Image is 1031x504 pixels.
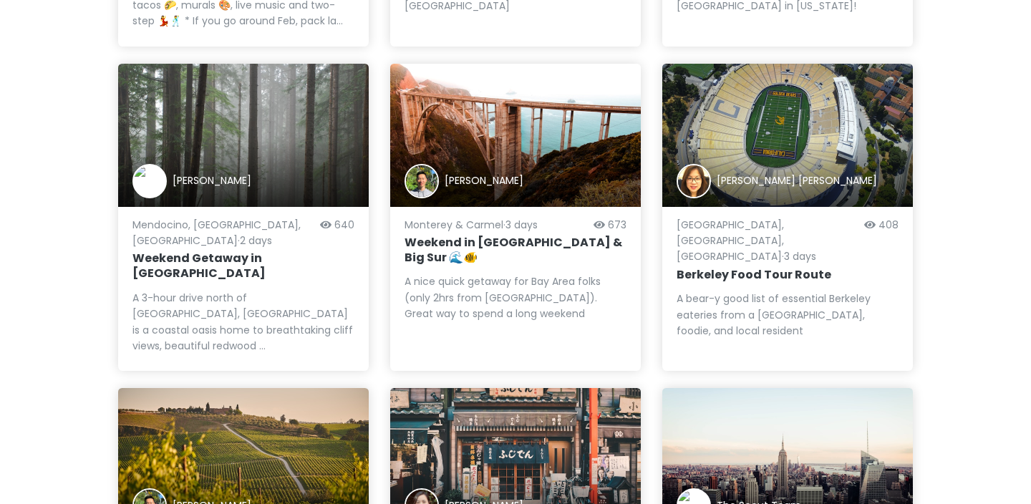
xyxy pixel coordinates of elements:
[132,251,354,281] h6: Weekend Getaway in [GEOGRAPHIC_DATA]
[677,217,858,265] p: [GEOGRAPHIC_DATA], [GEOGRAPHIC_DATA], [GEOGRAPHIC_DATA] · 3 days
[677,164,711,198] img: Trip author
[405,273,626,321] div: A nice quick getaway for Bay Area folks (only 2hrs from [GEOGRAPHIC_DATA]). Great way to spend a ...
[132,164,167,198] img: Trip author
[677,291,899,339] div: A bear-y good list of essential Berkeley eateries from a [GEOGRAPHIC_DATA], foodie, and local res...
[405,236,626,266] h6: Weekend in [GEOGRAPHIC_DATA] & Big Sur 🌊🐠
[118,64,369,372] a: forest covered with fogTrip author[PERSON_NAME]Mendocino, [GEOGRAPHIC_DATA], [GEOGRAPHIC_DATA]·2 ...
[405,164,439,198] img: Trip author
[677,268,899,283] h6: Berkeley Food Tour Route
[405,217,588,233] p: Monterey & Carmel · 3 days
[132,217,314,249] p: Mendocino, [GEOGRAPHIC_DATA], [GEOGRAPHIC_DATA] · 2 days
[173,173,251,188] div: [PERSON_NAME]
[334,218,354,232] span: 640
[608,218,626,232] span: 673
[445,173,523,188] div: [PERSON_NAME]
[878,218,899,232] span: 408
[390,64,641,372] a: Trip author[PERSON_NAME]Monterey & Carmel·3 days673Weekend in [GEOGRAPHIC_DATA] & Big Sur 🌊🐠A nic...
[662,64,913,372] a: shallow focus photography of seashore with waves under orange sunsetTrip author[PERSON_NAME] [PER...
[132,290,354,354] div: A 3-hour drive north of [GEOGRAPHIC_DATA], [GEOGRAPHIC_DATA] is a coastal oasis home to breathtak...
[717,173,877,188] div: [PERSON_NAME] [PERSON_NAME]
